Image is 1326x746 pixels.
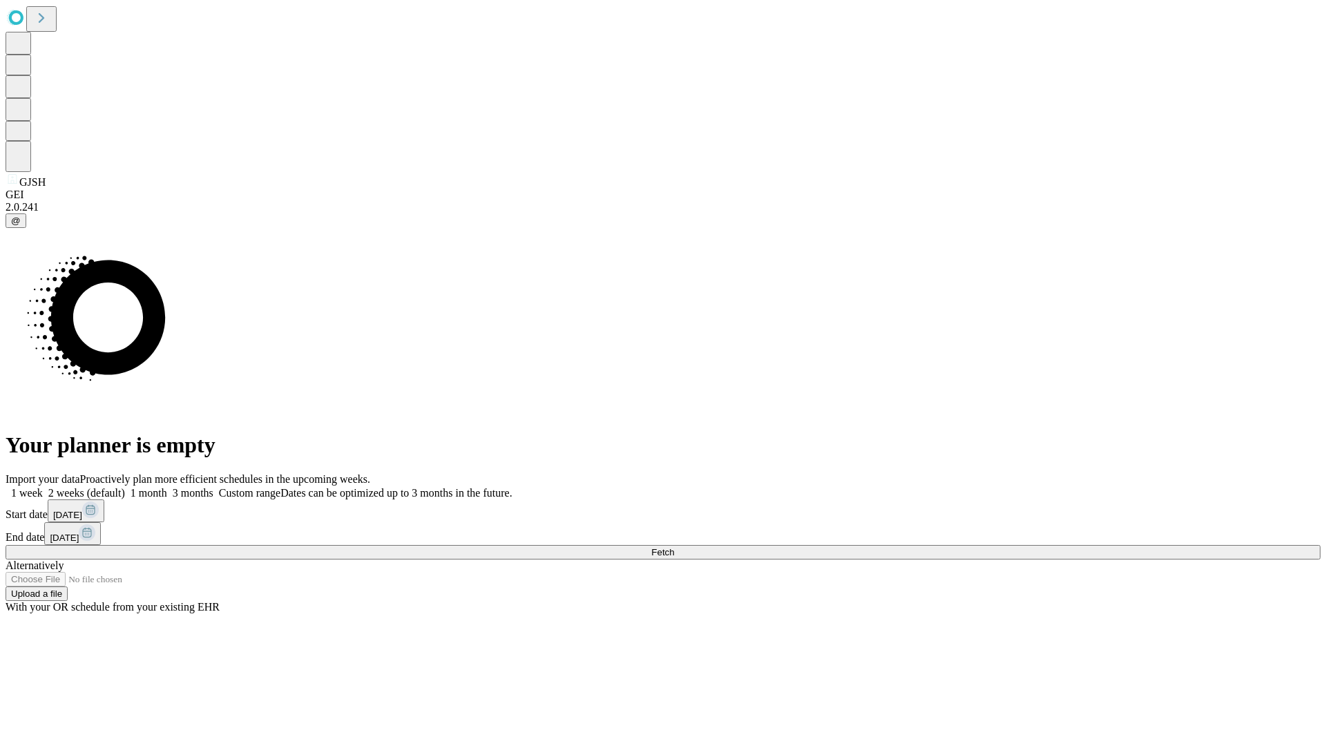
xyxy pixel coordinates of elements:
button: @ [6,213,26,228]
span: Alternatively [6,559,64,571]
button: Fetch [6,545,1320,559]
span: [DATE] [50,533,79,543]
span: @ [11,216,21,226]
h1: Your planner is empty [6,432,1320,458]
div: End date [6,522,1320,545]
button: [DATE] [48,499,104,522]
div: GEI [6,189,1320,201]
span: 1 month [131,487,167,499]
span: [DATE] [53,510,82,520]
span: Custom range [219,487,280,499]
span: Import your data [6,473,80,485]
span: GJSH [19,176,46,188]
span: 1 week [11,487,43,499]
span: With your OR schedule from your existing EHR [6,601,220,613]
span: 3 months [173,487,213,499]
span: 2 weeks (default) [48,487,125,499]
div: Start date [6,499,1320,522]
button: Upload a file [6,586,68,601]
div: 2.0.241 [6,201,1320,213]
span: Dates can be optimized up to 3 months in the future. [280,487,512,499]
button: [DATE] [44,522,101,545]
span: Fetch [651,547,674,557]
span: Proactively plan more efficient schedules in the upcoming weeks. [80,473,370,485]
